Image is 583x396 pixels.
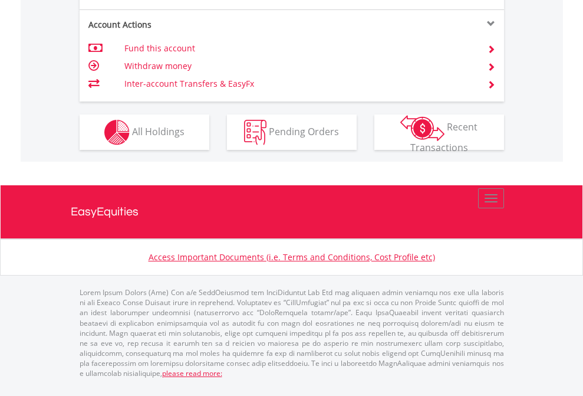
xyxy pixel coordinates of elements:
[80,19,292,31] div: Account Actions
[80,287,504,378] p: Lorem Ipsum Dolors (Ame) Con a/e SeddOeiusmod tem InciDiduntut Lab Etd mag aliquaen admin veniamq...
[80,114,209,150] button: All Holdings
[104,120,130,145] img: holdings-wht.png
[227,114,357,150] button: Pending Orders
[149,251,435,263] a: Access Important Documents (i.e. Terms and Conditions, Cost Profile etc)
[132,125,185,138] span: All Holdings
[244,120,266,145] img: pending_instructions-wht.png
[374,114,504,150] button: Recent Transactions
[162,368,222,378] a: please read more:
[269,125,339,138] span: Pending Orders
[71,185,513,238] a: EasyEquities
[124,40,473,57] td: Fund this account
[400,115,444,141] img: transactions-zar-wht.png
[124,57,473,75] td: Withdraw money
[124,75,473,93] td: Inter-account Transfers & EasyFx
